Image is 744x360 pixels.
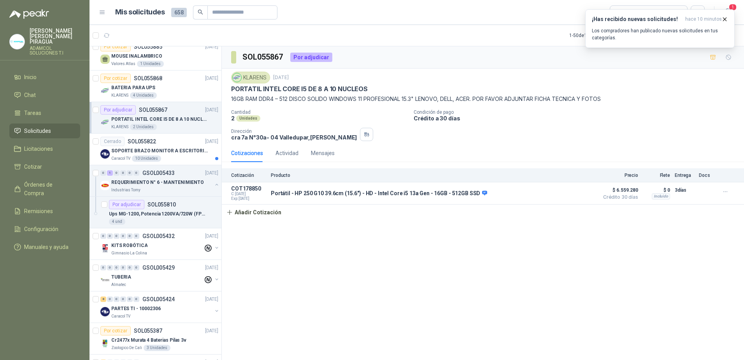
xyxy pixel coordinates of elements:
span: C: [DATE] [231,192,266,196]
p: [DATE] [205,233,218,240]
p: Cantidad [231,109,407,115]
p: Gimnasio La Colina [111,250,147,256]
span: Licitaciones [24,145,53,153]
div: 0 [100,265,106,270]
p: Cr2477x Murata 4 Baterias Pilas 3v [111,337,186,344]
div: 0 [114,170,119,176]
a: Configuración [9,222,80,236]
p: Caracol TV [111,313,130,319]
p: SOL055867 [139,107,167,113]
a: Cotizar [9,159,80,174]
p: GSOL005432 [142,233,175,239]
p: BATERIA PARA UPS [111,84,155,92]
div: 2 Unidades [130,124,157,130]
img: Company Logo [100,339,110,348]
p: Cotización [231,173,266,178]
h3: ¡Has recibido nuevas solicitudes! [592,16,682,23]
div: Por adjudicar [109,200,144,209]
span: Remisiones [24,207,53,215]
p: SOL055810 [147,202,176,207]
p: [DATE] [205,327,218,335]
p: [DATE] [205,296,218,303]
img: Company Logo [100,244,110,253]
div: 0 [100,170,106,176]
a: Por cotizarSOL055885[DATE] MOUSE INALAMBRICOValores Atlas1 Unidades [89,39,221,71]
img: Company Logo [100,86,110,95]
h3: SOL055867 [242,51,284,63]
div: KLARENS [231,72,270,83]
span: Chat [24,91,36,99]
a: Tareas [9,106,80,120]
p: Almatec [111,282,126,288]
p: TUBERIA [111,274,131,281]
div: 0 [127,265,133,270]
span: Crédito 30 días [599,195,638,199]
p: [DATE] [273,74,289,81]
p: GSOL005424 [142,296,175,302]
span: Cotizar [24,162,42,171]
div: 3 Unidades [144,345,170,351]
button: ¡Has recibido nuevas solicitudes!hace 10 minutos Los compradores han publicado nuevas solicitudes... [585,9,735,48]
a: Licitaciones [9,141,80,156]
p: SOL055387 [134,328,162,334]
p: [DATE] [205,264,218,272]
a: 0 0 0 0 0 0 GSOL005429[DATE] Company LogoTUBERIAAlmatec [100,263,220,288]
p: Docs [699,173,714,178]
img: Company Logo [100,149,110,159]
a: Solicitudes [9,124,80,138]
span: search [198,9,203,15]
span: Configuración [24,225,58,233]
div: 0 [133,170,139,176]
div: 4 Unidades [130,92,157,99]
img: Company Logo [100,275,110,285]
p: COT178850 [231,185,266,192]
div: Mensajes [311,149,335,157]
p: KLARENS [111,124,128,130]
img: Company Logo [100,181,110,190]
a: Remisiones [9,204,80,219]
p: MOUSE INALAMBRICO [111,53,162,60]
p: [DATE] [205,43,218,51]
a: Por adjudicarSOL055810Ups MG-1200, Potencia 1200VA/720W (FP: 06), Voltaje nominal 90 - 150 VAC, 6... [89,197,221,228]
img: Company Logo [100,118,110,127]
p: ADAMCOL SOLUCIONES T.I [30,46,80,55]
p: PORTATIL INTEL CORE I5 DE 8 A 10 NUCLEOS [231,85,368,93]
span: Inicio [24,73,37,81]
p: Caracol TV [111,155,130,162]
div: 0 [120,233,126,239]
p: Dirección [231,129,357,134]
div: 0 [127,296,133,302]
p: KITS ROBÓTICA [111,242,147,249]
p: Valores Atlas [111,61,135,67]
img: Company Logo [100,307,110,316]
button: Añadir Cotización [222,205,286,220]
div: Cotizaciones [231,149,263,157]
p: [DATE] [205,75,218,82]
p: [DATE] [205,138,218,145]
span: 658 [171,8,187,17]
p: Los compradores han publicado nuevas solicitudes en tus categorías. [592,27,728,41]
div: Por cotizar [100,42,131,51]
p: SOPORTE BRAZO MONITOR A ESCRITORIO NBF80 [111,147,208,155]
h1: Mis solicitudes [115,7,165,18]
p: [DATE] [205,106,218,114]
a: Por cotizarSOL055868[DATE] Company LogoBATERIA PARA UPSKLARENS4 Unidades [89,71,221,102]
div: 0 [120,265,126,270]
p: 16GB RAM DDR4 – 512 DISCO SOLIDO WINDOWS 11 PROFESIONAL 15.3" LENOVO, DELL, ACER. POR FAVOR ADJUN... [231,95,735,103]
p: PORTATIL INTEL CORE I5 DE 8 A 10 NUCLEOS [111,116,208,123]
div: 0 [100,233,106,239]
p: Condición de pago [414,109,741,115]
p: GSOL005433 [142,170,175,176]
a: 8 0 0 0 0 0 GSOL005424[DATE] Company LogoPARTES TI - 10002306Caracol TV [100,295,220,319]
p: Zoologico De Cali [111,345,142,351]
div: 10 Unidades [132,155,161,162]
div: 1 Unidades [137,61,164,67]
p: cra 7a N°30a- 04 Valledupar , [PERSON_NAME] [231,134,357,141]
a: Por cotizarSOL055387[DATE] Company LogoCr2477x Murata 4 Baterias Pilas 3vZoologico De Cali3 Unidades [89,323,221,355]
p: SOL055868 [134,76,162,81]
a: Por adjudicarSOL055867[DATE] Company LogoPORTATIL INTEL CORE I5 DE 8 A 10 NUCLEOSKLARENS2 Unidades [89,102,221,134]
span: $ 6.559.280 [599,185,638,195]
p: PARTES TI - 10002306 [111,305,161,312]
p: GSOL005429 [142,265,175,270]
div: 8 [100,296,106,302]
